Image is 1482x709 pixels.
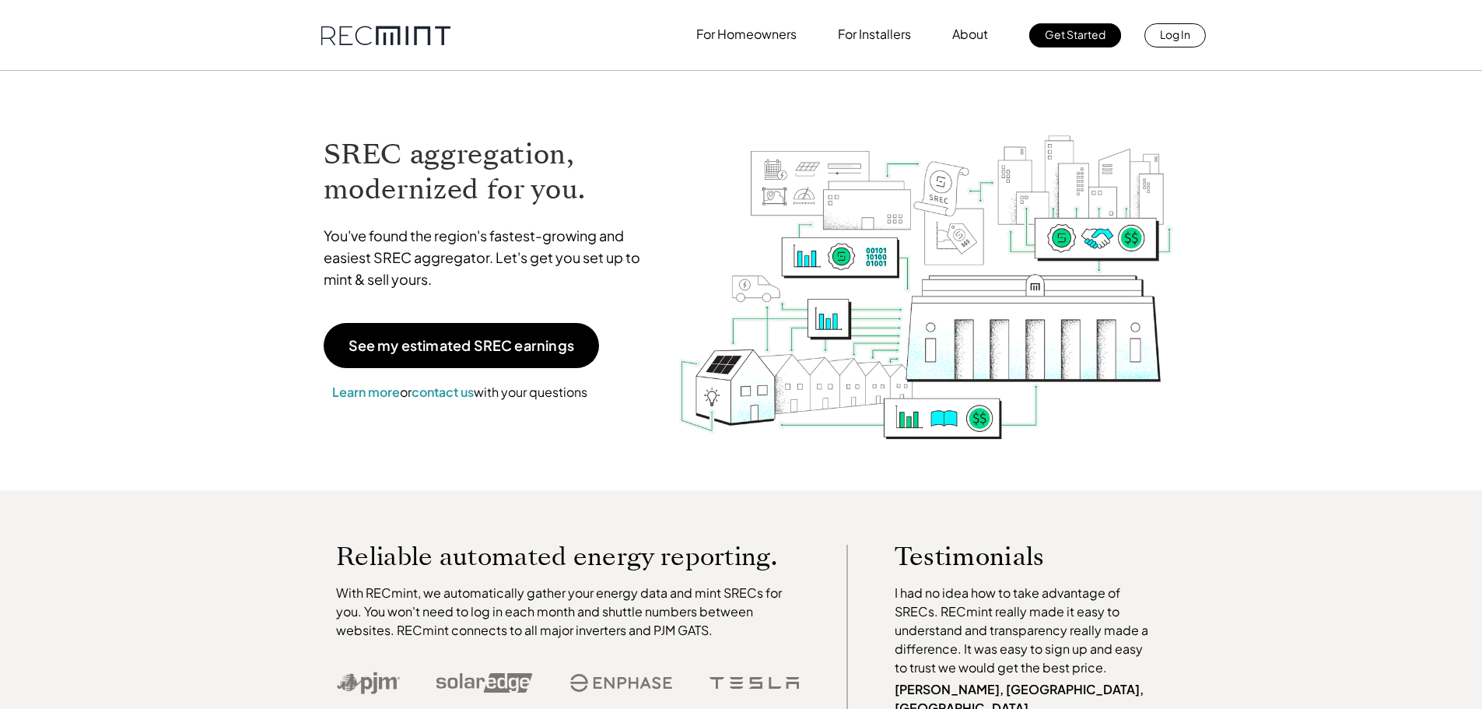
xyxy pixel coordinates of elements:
p: Reliable automated energy reporting. [336,545,800,568]
a: Log In [1144,23,1206,47]
h1: SREC aggregation, modernized for you. [324,137,655,207]
a: contact us [412,384,474,400]
p: Log In [1160,23,1190,45]
p: See my estimated SREC earnings [349,339,574,353]
p: For Homeowners [696,23,797,45]
p: Testimonials [895,545,1126,568]
a: Learn more [332,384,400,400]
p: For Installers [838,23,911,45]
img: RECmint value cycle [678,94,1174,444]
p: Get Started [1045,23,1105,45]
p: or with your questions [324,382,596,402]
a: Get Started [1029,23,1121,47]
p: About [952,23,988,45]
a: See my estimated SREC earnings [324,323,599,368]
p: You've found the region's fastest-growing and easiest SREC aggregator. Let's get you set up to mi... [324,225,655,290]
p: I had no idea how to take advantage of SRECs. RECmint really made it easy to understand and trans... [895,584,1156,677]
p: With RECmint, we automatically gather your energy data and mint SRECs for you. You won't need to ... [336,584,800,640]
